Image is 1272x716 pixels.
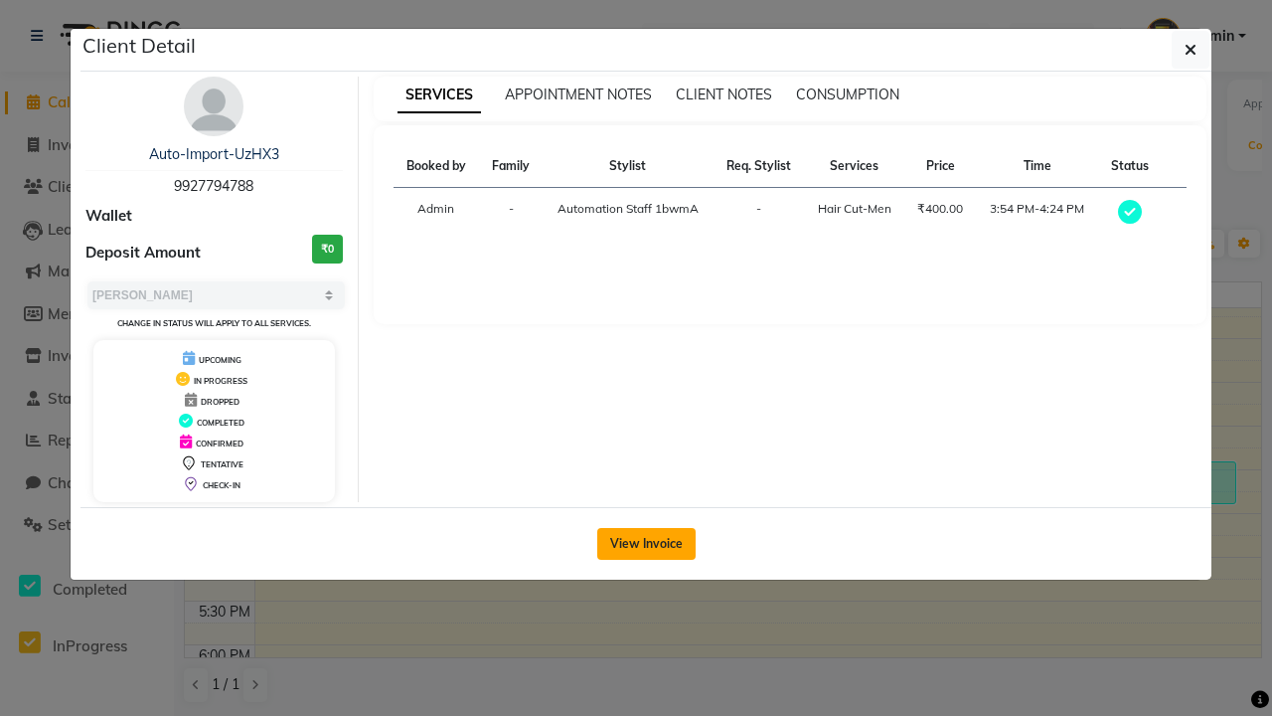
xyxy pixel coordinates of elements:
[505,86,652,103] span: APPOINTMENT NOTES
[1098,145,1162,188] th: Status
[184,77,243,136] img: avatar
[916,200,964,218] div: ₹400.00
[199,355,241,365] span: UPCOMING
[117,318,311,328] small: Change in status will apply to all services.
[174,177,253,195] span: 9927794788
[197,418,244,428] span: COMPLETED
[201,397,239,407] span: DROPPED
[397,78,481,113] span: SERVICES
[676,86,772,103] span: CLIENT NOTES
[543,145,713,188] th: Stylist
[713,188,804,239] td: -
[796,86,899,103] span: CONSUMPTION
[394,145,480,188] th: Booked by
[804,145,904,188] th: Services
[713,145,804,188] th: Req. Stylist
[479,145,543,188] th: Family
[203,480,240,490] span: CHECK-IN
[816,200,892,218] div: Hair Cut-Men
[597,528,696,560] button: View Invoice
[904,145,976,188] th: Price
[312,235,343,264] h3: ₹0
[976,188,1098,239] td: 3:54 PM-4:24 PM
[976,145,1098,188] th: Time
[201,459,243,469] span: TENTATIVE
[196,439,243,448] span: CONFIRMED
[394,188,480,239] td: Admin
[194,376,247,386] span: IN PROGRESS
[479,188,543,239] td: -
[149,145,279,163] a: Auto-Import-UzHX3
[82,31,196,61] h5: Client Detail
[85,205,132,228] span: Wallet
[557,201,699,216] span: Automation Staff 1bwmA
[85,242,201,265] span: Deposit Amount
